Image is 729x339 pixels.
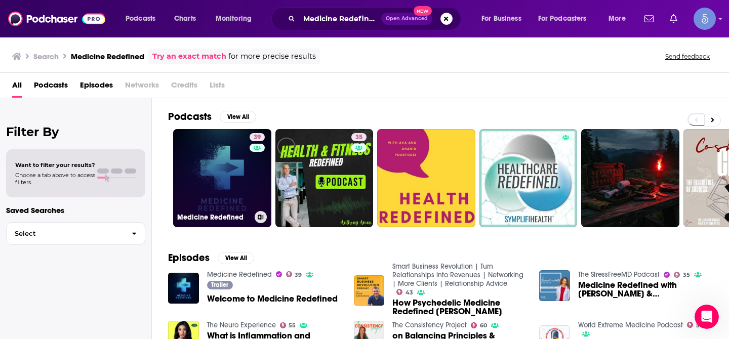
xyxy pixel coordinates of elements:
[355,133,362,143] span: 35
[34,77,68,98] a: Podcasts
[392,299,527,316] a: How Psychedelic Medicine Redefined Jessica Aiello
[174,12,196,26] span: Charts
[532,11,601,27] button: open menu
[694,8,716,30] span: Logged in as Spiral5-G1
[207,270,272,279] a: Medicine Redefined
[6,222,145,245] button: Select
[125,77,159,98] span: Networks
[168,11,202,27] a: Charts
[218,252,254,264] button: View All
[275,129,374,227] a: 35
[209,11,265,27] button: open menu
[211,282,228,288] span: Trailer
[173,129,271,227] a: 39Medicine Redefined
[280,322,296,328] a: 55
[168,273,199,304] img: Welcome to Medicine Redefined
[609,12,626,26] span: More
[299,11,381,27] input: Search podcasts, credits, & more...
[15,161,95,168] span: Want to filter your results?
[168,110,256,123] a: PodcastsView All
[281,7,471,30] div: Search podcasts, credits, & more...
[289,323,296,328] span: 55
[207,294,338,303] a: Welcome to Medicine Redefined
[396,289,413,295] a: 43
[210,77,225,98] span: Lists
[386,16,428,21] span: Open Advanced
[578,270,660,279] a: The StressFreeMD Podcast
[687,322,703,328] a: 50
[7,230,124,237] span: Select
[216,12,252,26] span: Monitoring
[578,281,713,298] a: Medicine Redefined with Dr. Darsh Shah & Dr. Altamash Raja
[177,213,251,222] h3: Medicine Redefined
[118,11,169,27] button: open menu
[480,323,487,328] span: 60
[250,133,265,141] a: 39
[694,8,716,30] button: Show profile menu
[228,51,316,62] span: for more precise results
[168,110,212,123] h2: Podcasts
[6,205,145,215] p: Saved Searches
[15,172,95,186] span: Choose a tab above to access filters.
[392,262,523,288] a: Smart Business Revolution | Turn Relationships into Revenues | Networking | More Clients | Relati...
[539,270,570,301] img: Medicine Redefined with Dr. Darsh Shah & Dr. Altamash Raja
[578,321,683,329] a: World Extreme Medicine Podcast
[406,290,413,295] span: 43
[286,271,302,277] a: 39
[694,8,716,30] img: User Profile
[392,299,527,316] span: How Psychedelic Medicine Redefined [PERSON_NAME]
[471,322,487,328] a: 60
[171,77,197,98] span: Credits
[674,272,690,278] a: 35
[481,12,521,26] span: For Business
[640,10,658,27] a: Show notifications dropdown
[578,281,713,298] span: Medicine Redefined with [PERSON_NAME] & [PERSON_NAME][DATE]
[381,13,432,25] button: Open AdvancedNew
[71,52,144,61] h3: Medicine Redefined
[601,11,638,27] button: open menu
[207,321,276,329] a: The Neuro Experience
[538,12,587,26] span: For Podcasters
[695,305,719,329] iframe: Intercom live chat
[666,10,681,27] a: Show notifications dropdown
[220,111,256,123] button: View All
[126,12,155,26] span: Podcasts
[392,321,467,329] a: The Consistency Project
[80,77,113,98] a: Episodes
[295,273,302,277] span: 39
[8,9,105,28] img: Podchaser - Follow, Share and Rate Podcasts
[12,77,22,98] a: All
[168,251,210,264] h2: Episodes
[351,133,367,141] a: 35
[6,124,145,139] h2: Filter By
[683,273,690,277] span: 35
[354,275,385,306] img: How Psychedelic Medicine Redefined Jessica Aiello
[152,51,226,62] a: Try an exact match
[662,52,713,61] button: Send feedback
[33,52,59,61] h3: Search
[414,6,432,16] span: New
[168,251,254,264] a: EpisodesView All
[474,11,534,27] button: open menu
[254,133,261,143] span: 39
